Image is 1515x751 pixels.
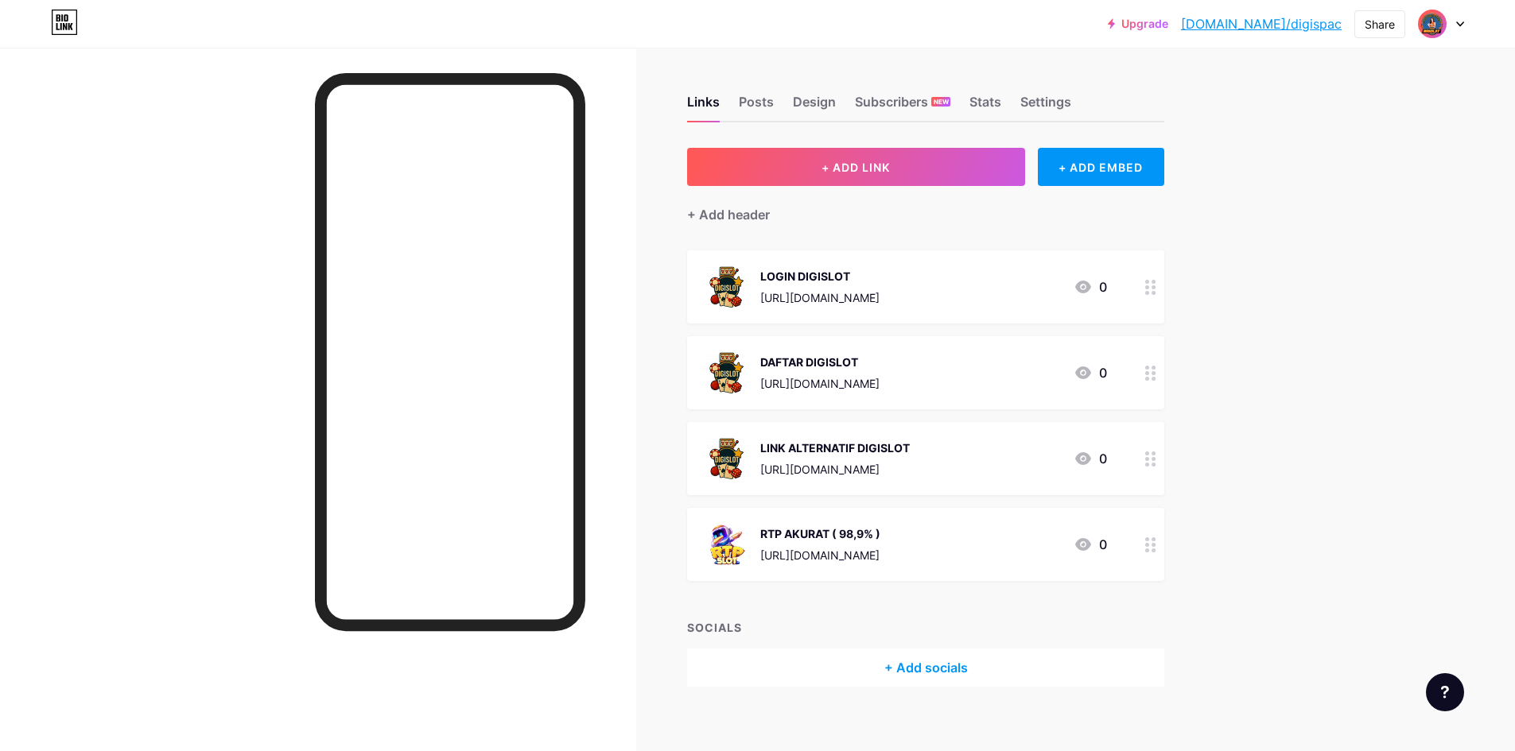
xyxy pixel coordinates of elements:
[687,205,770,224] div: + Add header
[706,438,748,479] img: LINK ALTERNATIF DIGISLOT
[855,92,950,121] div: Subscribers
[1417,9,1447,39] img: Digi Space
[739,92,774,121] div: Posts
[1181,14,1342,33] a: [DOMAIN_NAME]/digispac
[760,461,910,478] div: [URL][DOMAIN_NAME]
[793,92,836,121] div: Design
[760,375,880,392] div: [URL][DOMAIN_NAME]
[822,161,890,174] span: + ADD LINK
[687,648,1164,687] div: + Add socials
[760,354,880,370] div: DAFTAR DIGISLOT
[687,148,1025,186] button: + ADD LINK
[1365,16,1395,33] div: Share
[760,289,880,306] div: [URL][DOMAIN_NAME]
[1020,92,1071,121] div: Settings
[706,352,748,393] img: DAFTAR DIGISLOT
[934,97,949,106] span: NEW
[706,266,748,308] img: LOGIN DIGISLOT
[1038,148,1164,186] div: + ADD EMBED
[687,92,720,121] div: Links
[969,92,1001,121] div: Stats
[687,619,1164,636] div: SOCIALS
[1074,535,1107,554] div: 0
[760,547,880,563] div: [URL][DOMAIN_NAME]
[706,524,748,565] img: RTP AKURAT ( 98,9% )
[1074,277,1107,296] div: 0
[760,525,880,542] div: RTP AKURAT ( 98,9% )
[760,268,880,285] div: LOGIN DIGISLOT
[1074,363,1107,382] div: 0
[760,439,910,456] div: LINK ALTERNATIF DIGISLOT
[1074,449,1107,468] div: 0
[1108,17,1168,30] a: Upgrade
